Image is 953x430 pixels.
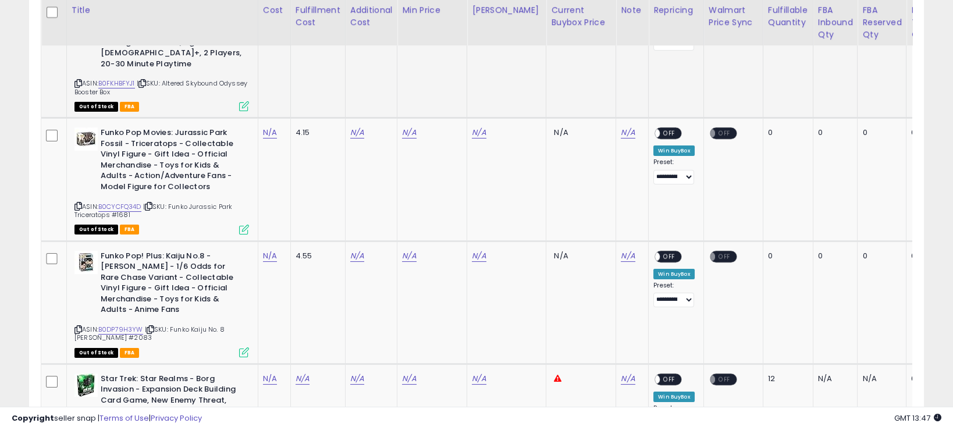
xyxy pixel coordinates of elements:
[660,251,679,261] span: OFF
[120,225,140,234] span: FBA
[98,325,143,335] a: B0DP79H3YW
[768,127,804,138] div: 0
[12,413,54,424] strong: Copyright
[74,127,249,233] div: ASIN:
[894,413,941,424] span: 2025-10-10 13:47 GMT
[653,269,695,279] div: Win BuyBox
[296,251,336,261] div: 4.55
[74,79,247,96] span: | SKU: Altered Skybound Odyssey Booster Box
[862,251,897,261] div: 0
[101,127,242,195] b: Funko Pop Movies: Jurassic Park​ Fossil - Triceratops - Collectable Vinyl Figure - Gift Idea - Of...
[263,4,286,16] div: Cost
[74,374,98,397] img: 51FYfWmGUDL._SL40_.jpg
[101,251,242,318] b: Funko Pop! Plus: Kaiju No.8 - [PERSON_NAME] - 1/6 Odds for Rare Chase Variant - Collectable Vinyl...
[862,127,897,138] div: 0
[660,129,679,138] span: OFF
[98,202,141,212] a: B0CYCFQ34D
[818,127,849,138] div: 0
[74,202,232,219] span: | SKU: Funko Jurassic Park Triceratops #1681
[862,374,897,384] div: N/A
[151,413,202,424] a: Privacy Policy
[74,251,249,356] div: ASIN:
[99,413,149,424] a: Terms of Use
[621,250,635,262] a: N/A
[98,79,135,88] a: B0FKHBFYJ1
[653,145,695,156] div: Win BuyBox
[74,127,98,151] img: 41wzzAJ2xRL._SL40_.jpg
[472,373,486,385] a: N/A
[350,127,364,138] a: N/A
[74,225,118,234] span: All listings that are currently out of stock and unavailable for purchase on Amazon
[402,250,416,262] a: N/A
[402,4,462,16] div: Min Price
[653,282,695,307] div: Preset:
[768,251,804,261] div: 0
[715,129,734,138] span: OFF
[554,127,568,138] span: N/A
[768,374,804,384] div: 12
[911,374,929,384] div: 0
[818,251,849,261] div: 0
[621,373,635,385] a: N/A
[715,374,734,384] span: OFF
[621,127,635,138] a: N/A
[263,373,277,385] a: N/A
[74,251,98,274] img: 41GFSy7O4AL._SL40_.jpg
[551,4,611,29] div: Current Buybox Price
[472,250,486,262] a: N/A
[862,4,901,41] div: FBA Reserved Qty
[911,251,929,261] div: 0
[660,374,679,384] span: OFF
[653,392,695,402] div: Win BuyBox
[296,373,310,385] a: N/A
[350,4,393,29] div: Additional Cost
[911,127,929,138] div: 0
[263,250,277,262] a: N/A
[554,250,568,261] span: N/A
[818,4,853,41] div: FBA inbound Qty
[350,373,364,385] a: N/A
[350,250,364,262] a: N/A
[818,374,849,384] div: N/A
[653,4,699,16] div: Repricing
[709,4,758,29] div: Walmart Price Sync
[402,127,416,138] a: N/A
[911,4,933,41] div: FBA Total Qty
[74,102,118,112] span: All listings that are currently out of stock and unavailable for purchase on Amazon
[72,4,253,16] div: Title
[120,348,140,358] span: FBA
[621,4,643,16] div: Note
[653,158,695,184] div: Preset:
[472,4,541,16] div: [PERSON_NAME]
[74,325,225,342] span: | SKU: Funko Kaiju No. 8 [PERSON_NAME] #2083
[263,127,277,138] a: N/A
[402,373,416,385] a: N/A
[12,413,202,424] div: seller snap | |
[120,102,140,112] span: FBA
[296,4,340,29] div: Fulfillment Cost
[715,251,734,261] span: OFF
[768,4,808,29] div: Fulfillable Quantity
[472,127,486,138] a: N/A
[74,348,118,358] span: All listings that are currently out of stock and unavailable for purchase on Amazon
[296,127,336,138] div: 4.15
